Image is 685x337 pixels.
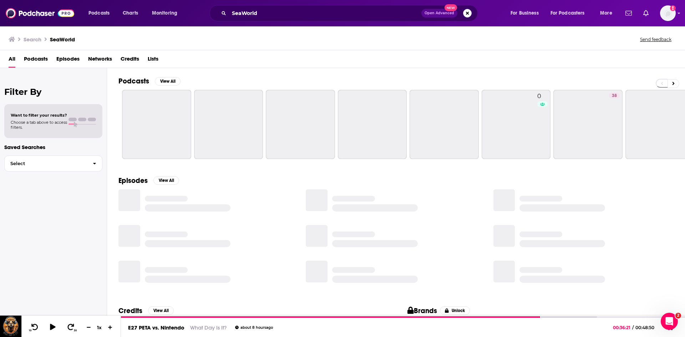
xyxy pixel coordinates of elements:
span: For Podcasters [550,8,585,18]
h3: Search [24,36,41,43]
span: Select [5,161,87,166]
a: What Day Is It? [190,324,227,331]
button: Unlock [440,306,470,315]
span: Monitoring [152,8,177,18]
button: Select [4,155,102,172]
button: Open AdvancedNew [421,9,457,17]
a: Charts [118,7,142,19]
div: Search podcasts, credits, & more... [216,5,484,21]
a: PodcastsView All [118,77,181,86]
span: Logged in as WesBurdett [660,5,676,21]
h2: Brands [407,306,437,315]
a: Podcasts [24,53,48,68]
input: Search podcasts, credits, & more... [229,7,421,19]
a: E27 PETA vs. Nintendo [128,324,184,331]
a: Show notifications dropdown [640,7,651,19]
a: Show notifications dropdown [623,7,635,19]
button: open menu [147,7,187,19]
span: / [632,325,634,330]
span: 2 [675,313,681,318]
a: Networks [88,53,112,68]
span: Choose a tab above to access filters. [11,120,67,130]
span: New [445,4,457,11]
h2: Episodes [118,176,148,185]
span: Open Advanced [425,11,454,15]
a: CreditsView All [118,306,174,315]
span: Want to filter your results? [11,113,67,118]
span: More [600,8,612,18]
button: Send feedback [638,36,674,42]
img: Podchaser - Follow, Share and Rate Podcasts [6,6,74,20]
a: Lists [148,53,158,68]
span: 10 [29,329,31,332]
div: 1 x [93,325,106,330]
a: EpisodesView All [118,176,179,185]
span: For Business [511,8,539,18]
span: 38 [612,92,617,99]
span: 00:48:50 [634,325,661,330]
a: All [9,53,15,68]
a: Episodes [56,53,80,68]
svg: Add a profile image [670,5,676,11]
button: View All [148,306,174,315]
button: View All [153,176,179,185]
div: about 8 hours ago [235,326,273,330]
button: open menu [595,7,621,19]
span: Charts [123,8,138,18]
button: 10 [27,323,41,332]
a: 38 [553,90,623,159]
button: open menu [506,7,548,19]
a: 38 [609,93,620,98]
button: 30 [65,323,78,332]
span: 00:36:21 [613,325,632,330]
p: Saved Searches [4,144,102,150]
button: open menu [83,7,119,19]
h2: Podcasts [118,77,149,86]
h2: Credits [118,306,142,315]
a: Credits [121,53,139,68]
h3: SeaWorld [50,36,75,43]
span: 30 [74,329,77,332]
h2: Filter By [4,87,102,97]
div: 0 [537,93,548,156]
iframe: Intercom live chat [661,313,678,330]
a: 0 [482,90,551,159]
span: Podcasts [88,8,110,18]
img: User Profile [660,5,676,21]
button: View All [155,77,181,86]
button: Show profile menu [660,5,676,21]
button: open menu [546,7,595,19]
